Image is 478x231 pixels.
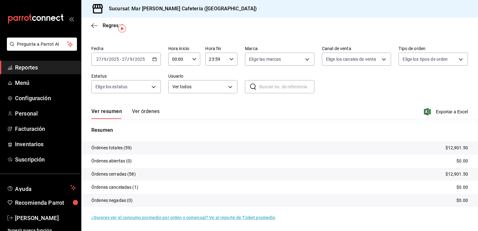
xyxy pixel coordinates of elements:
[15,79,76,87] span: Menú
[399,46,468,51] label: Tipo de orden
[130,57,133,62] input: --
[95,84,127,90] span: Elige los estatus
[104,5,257,13] h3: Sucursal: Mar [PERSON_NAME] Cafetería ([GEOGRAPHIC_DATA])
[15,214,76,222] span: [PERSON_NAME]
[259,80,314,93] input: Buscar no. de referencia
[91,23,123,28] button: Regresar
[172,84,226,90] span: Ver todos
[168,46,201,51] label: Hora inicio
[91,215,275,220] a: ¿Quieres ver el consumo promedio por orden y comensal? Ve al reporte de Ticket promedio
[322,46,391,51] label: Canal de venta
[91,184,138,191] p: Órdenes canceladas (1)
[15,155,76,164] span: Suscripción
[91,171,136,177] p: Órdenes cerradas (58)
[205,46,237,51] label: Hora fin
[103,23,123,28] span: Regresar
[17,41,67,48] span: Pregunta a Parrot AI
[107,57,109,62] span: /
[15,109,76,118] span: Personal
[109,57,119,62] input: ----
[403,56,448,62] span: Elige los tipos de orden
[120,57,121,62] span: -
[15,184,68,192] span: Ayuda
[122,57,127,62] input: --
[135,57,145,62] input: ----
[127,57,129,62] span: /
[118,25,126,33] img: Tooltip marker
[15,140,76,148] span: Inventarios
[96,57,102,62] input: --
[91,197,133,204] p: Órdenes negadas (0)
[245,46,314,51] label: Marca
[133,57,135,62] span: /
[91,126,468,134] p: Resumen
[91,108,122,119] button: Ver resumen
[15,198,76,207] span: Recomienda Parrot
[69,16,74,21] button: open_drawer_menu
[326,56,376,62] span: Elige los canales de venta
[102,57,104,62] span: /
[445,171,468,177] p: $12,901.50
[425,108,468,115] button: Exportar a Excel
[7,38,77,51] button: Pregunta a Parrot AI
[91,74,161,78] label: Estatus
[91,46,161,51] label: Fecha
[91,145,132,151] p: Órdenes totales (59)
[456,158,468,164] p: $0.00
[91,158,132,164] p: Órdenes abiertas (0)
[4,45,77,52] a: Pregunta a Parrot AI
[445,145,468,151] p: $12,901.50
[15,94,76,102] span: Configuración
[456,197,468,204] p: $0.00
[91,108,160,119] div: navigation tabs
[249,56,281,62] span: Elige las marcas
[104,57,107,62] input: --
[15,125,76,133] span: Facturación
[168,74,238,78] label: Usuario
[456,184,468,191] p: $0.00
[132,108,160,119] button: Ver órdenes
[15,63,76,72] span: Reportes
